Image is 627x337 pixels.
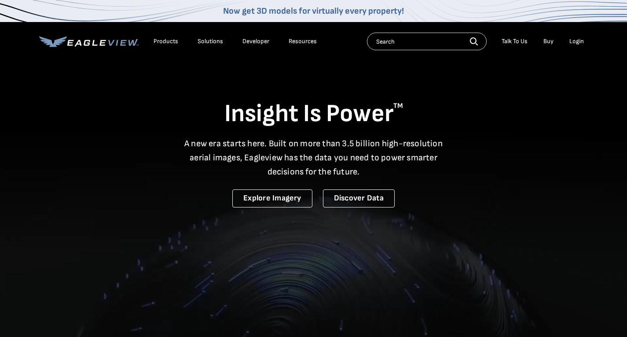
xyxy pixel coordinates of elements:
[393,102,403,110] sup: TM
[367,33,487,50] input: Search
[289,37,317,45] div: Resources
[179,137,448,179] p: A new era starts here. Built on more than 3.5 billion high-resolution aerial images, Eagleview ha...
[502,37,528,45] div: Talk To Us
[154,37,178,45] div: Products
[232,189,312,207] a: Explore Imagery
[543,37,554,45] a: Buy
[223,6,404,16] a: Now get 3D models for virtually every property!
[569,37,584,45] div: Login
[39,99,588,130] h1: Insight Is Power
[323,189,395,207] a: Discover Data
[242,37,269,45] a: Developer
[198,37,223,45] div: Solutions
